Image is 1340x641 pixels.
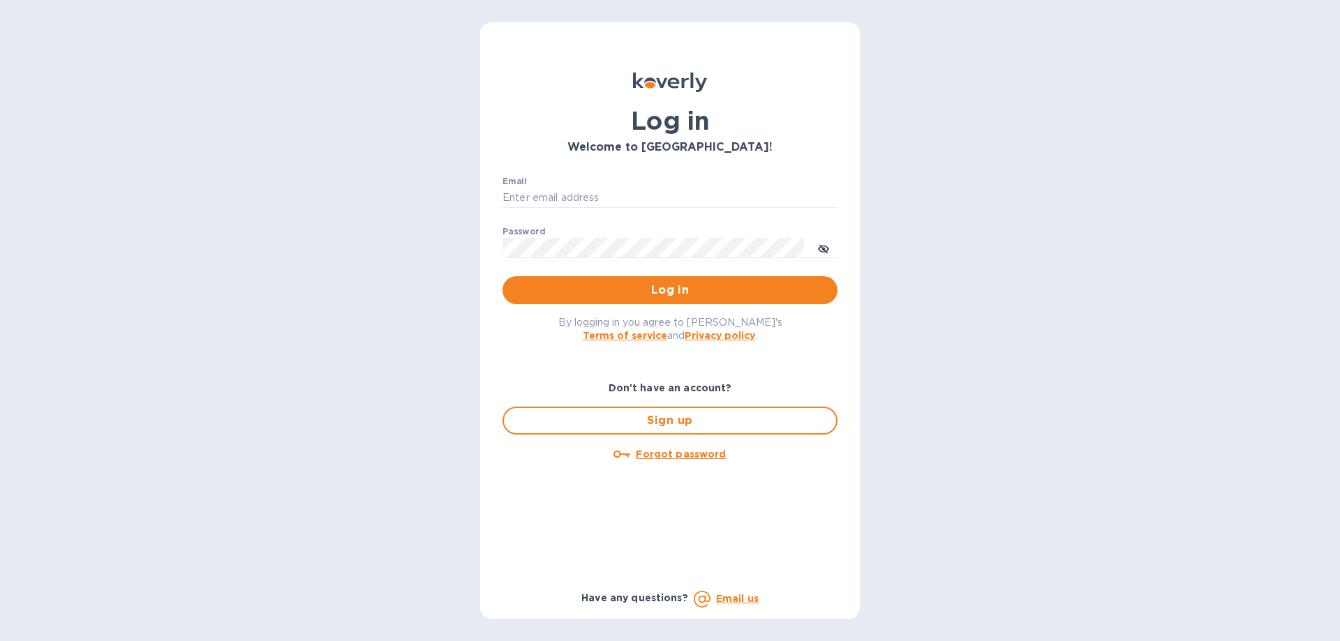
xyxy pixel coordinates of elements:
[609,382,732,393] b: Don't have an account?
[514,282,826,299] span: Log in
[633,73,707,92] img: Koverly
[502,141,837,154] h3: Welcome to [GEOGRAPHIC_DATA]!
[502,276,837,304] button: Log in
[636,448,726,460] u: Forgot password
[502,227,545,236] label: Password
[716,593,759,604] a: Email us
[810,234,837,262] button: toggle password visibility
[581,592,688,603] b: Have any questions?
[558,317,782,341] span: By logging in you agree to [PERSON_NAME]'s and .
[685,330,755,341] a: Privacy policy
[515,412,825,429] span: Sign up
[502,407,837,435] button: Sign up
[502,106,837,135] h1: Log in
[502,188,837,209] input: Enter email address
[502,177,527,186] label: Email
[583,330,667,341] a: Terms of service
